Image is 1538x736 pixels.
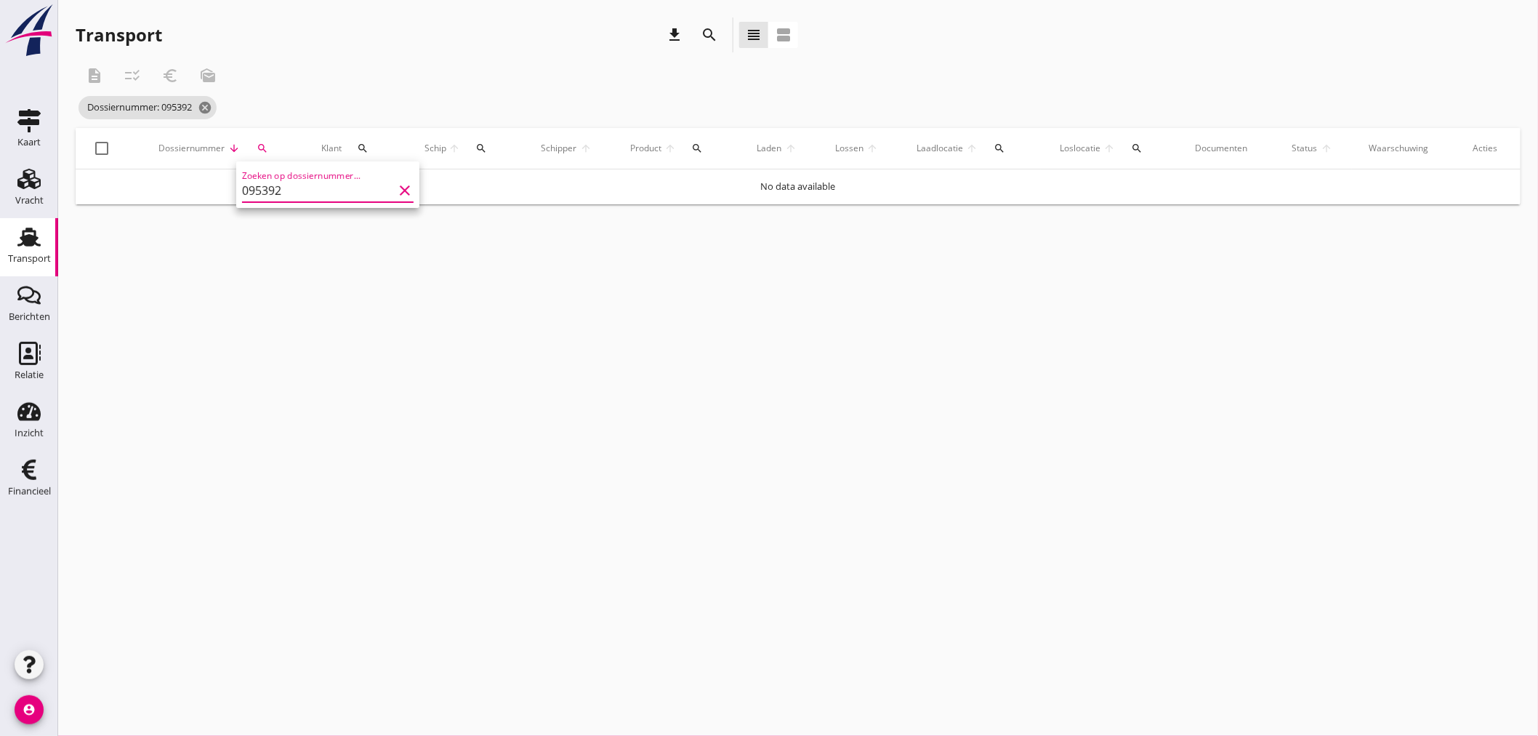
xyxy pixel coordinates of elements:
[629,142,663,155] span: Product
[755,142,784,155] span: Laden
[8,487,51,496] div: Financieel
[76,23,162,47] div: Transport
[226,143,241,154] i: arrow_downward
[242,179,393,202] input: Zoeken op dossiernummer...
[1058,142,1102,155] span: Loslocatie
[17,137,41,147] div: Kaart
[423,142,447,155] span: Schip
[539,142,579,155] span: Schipper
[701,26,718,44] i: search
[15,196,44,205] div: Vracht
[15,428,44,438] div: Inzicht
[78,96,217,119] span: Dossiernummer: 095392
[579,143,594,154] i: arrow_upward
[357,143,369,154] i: search
[476,143,488,154] i: search
[198,100,212,115] i: cancel
[321,131,388,166] div: Klant
[1102,143,1116,154] i: arrow_upward
[775,26,792,44] i: view_agenda
[865,143,880,154] i: arrow_upward
[915,142,965,155] span: Laadlocatie
[1291,142,1320,155] span: Status
[666,26,683,44] i: download
[745,26,762,44] i: view_headline
[3,4,55,57] img: logo-small.a267ee39.svg
[257,143,268,154] i: search
[8,254,51,263] div: Transport
[15,370,44,380] div: Relatie
[834,142,866,155] span: Lossen
[1473,142,1503,155] div: Acties
[994,143,1006,154] i: search
[1131,143,1143,154] i: search
[965,143,979,154] i: arrow_upward
[1195,142,1255,155] div: Documenten
[9,312,50,321] div: Berichten
[15,695,44,724] i: account_circle
[784,143,799,154] i: arrow_upward
[76,169,1521,204] td: No data available
[396,182,414,199] i: clear
[663,143,677,154] i: arrow_upward
[692,143,704,154] i: search
[1319,143,1334,154] i: arrow_upward
[1369,142,1438,155] div: Waarschuwing
[157,142,227,155] span: Dossiernummer
[447,143,461,154] i: arrow_upward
